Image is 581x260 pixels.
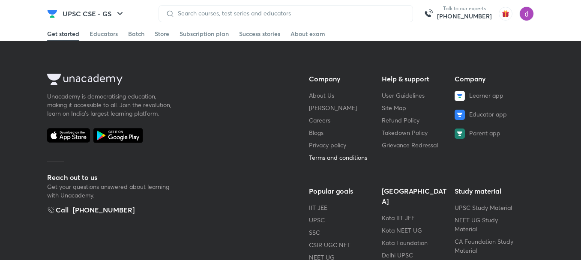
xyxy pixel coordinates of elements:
[47,205,176,215] a: Call[PHONE_NUMBER]
[437,5,492,12] p: Talk to our experts
[180,27,229,41] a: Subscription plan
[155,30,169,38] div: Store
[455,91,521,101] a: Learner app
[455,129,465,139] img: Parent app
[455,216,498,233] a: NEET UG Study Material
[290,30,325,38] div: About exam
[47,172,176,182] h5: Reach out to us
[382,141,438,149] a: Grievance Redressal
[382,91,425,99] a: User Guidelines
[382,214,415,222] a: Kota IIT JEE
[382,104,406,112] a: Site Map
[47,92,176,118] div: Unacademy is democratising education, making it accessible to all. Join the revolution, learn on ...
[309,203,327,212] a: IIT JEE
[382,186,448,206] h5: [GEOGRAPHIC_DATA]
[73,205,135,215] div: [PHONE_NUMBER]
[309,241,350,249] a: CSIR UGC NET
[309,141,346,149] a: Privacy policy
[47,205,69,215] h5: Call
[174,10,406,17] input: Search courses, test series and educators
[309,91,334,99] a: About Us
[180,30,229,38] div: Subscription plan
[455,237,513,254] a: CA Foundation Study Material
[382,226,422,234] a: Kota NEET UG
[309,129,323,137] a: Blogs
[47,30,79,38] div: Get started
[382,251,413,259] a: Delhi UPSC
[47,74,123,85] img: Unacademy Logo
[239,30,280,38] div: Success stories
[155,27,169,41] a: Store
[309,153,367,161] a: Terms and conditions
[382,74,448,84] h5: Help & support
[455,91,465,101] img: Learner app
[47,182,176,200] p: Get your questions answered about learning with Unacademy.
[309,216,325,224] a: UPSC
[90,27,118,41] a: Educators
[309,74,375,84] h5: Company
[309,104,357,112] a: [PERSON_NAME]
[57,5,130,22] button: UPSC CSE - GS
[47,9,57,19] img: Company Logo
[47,27,79,41] a: Get started
[128,30,144,38] div: Batch
[382,116,419,124] a: Refund Policy
[455,110,521,120] a: Educator app
[519,6,534,21] img: Divyarani choppa
[290,27,325,41] a: About exam
[309,186,375,196] h5: Popular goals
[455,74,521,84] h5: Company
[455,129,521,139] a: Parent app
[382,129,428,137] a: Takedown Policy
[455,186,521,196] h5: Study material
[455,110,465,120] img: Educator app
[309,228,320,236] a: SSC
[239,27,280,41] a: Success stories
[455,203,512,212] a: UPSC Study Material
[420,5,437,22] img: call-us
[128,27,144,41] a: Batch
[382,239,428,247] a: Kota Foundation
[90,30,118,38] div: Educators
[309,116,330,124] a: Careers
[437,12,492,21] a: [PHONE_NUMBER]
[499,7,512,21] img: avatar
